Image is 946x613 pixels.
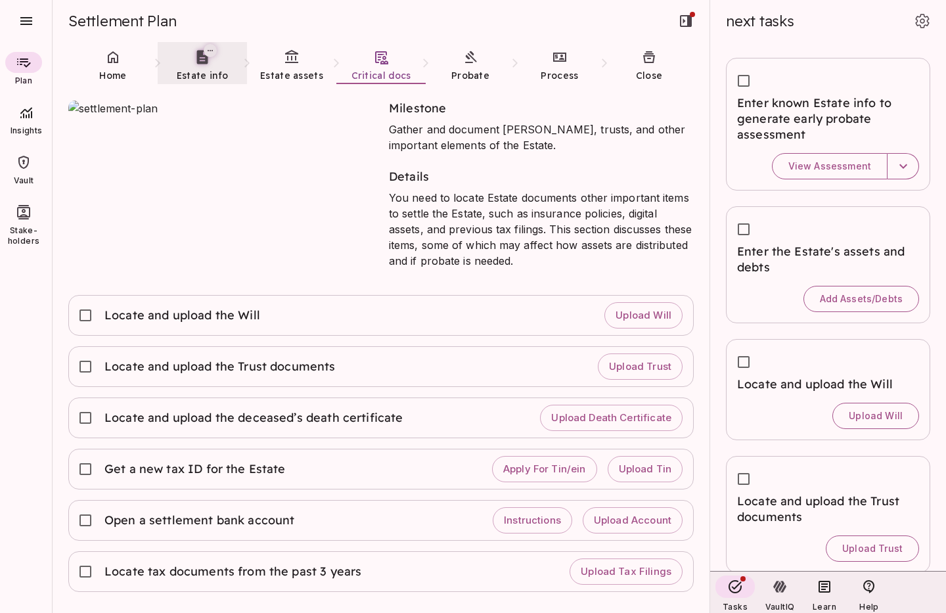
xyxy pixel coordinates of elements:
[737,376,919,392] span: Locate and upload the Will
[737,244,919,275] span: Enter the Estate's assets and debts
[581,566,671,578] span: Upload Tax Filings
[351,70,411,81] span: Critical docs
[726,58,930,191] div: Enter known Estate info to generate early probate assessmentView Assessment
[68,500,694,541] div: Open a settlement bank accountInstructionsUpload Account
[104,359,337,375] span: Locate and upload the Trust documents
[598,353,683,380] button: Upload Trust
[609,361,671,373] span: Upload Trust
[570,558,683,585] button: Upload Tax Filings
[68,551,694,592] div: Locate tax documents from the past 3 yearsUpload Tax Filings
[3,96,50,142] div: Insights
[504,514,561,527] span: Instructions
[15,76,32,86] span: Plan
[583,507,683,534] button: Upload Account
[737,95,919,143] span: Enter known Estate info to generate early probate assessment
[104,461,287,477] span: Get a new tax ID for the Estate
[3,125,50,136] span: Insights
[826,535,919,562] button: Upload Trust
[842,543,903,555] span: Upload Trust
[636,70,663,81] span: Close
[726,339,930,440] div: Locate and upload the WillUpload Will
[389,169,429,184] span: Details
[68,346,694,387] div: Locate and upload the Trust documentsUpload Trust
[772,153,888,179] button: View Assessment
[604,302,683,329] button: Upload Will
[493,507,572,534] button: Instructions
[849,410,903,422] span: Upload Will
[813,602,836,612] span: Learn
[540,405,683,431] button: Upload Death Certificate
[726,456,930,573] div: Locate and upload the Trust documentsUpload Trust
[541,70,578,81] span: Process
[389,101,446,116] span: Milestone
[68,397,694,438] div: Locate and upload the deceased’s death certificateUpload Death Certificate
[68,295,694,336] div: Locate and upload the WillUpload Will
[803,286,919,312] button: Add Assets/Debts
[451,70,489,81] span: Probate
[723,602,748,612] span: Tasks
[177,70,228,81] span: Estate info
[788,160,871,172] span: View Assessment
[104,512,296,528] span: Open a settlement bank account
[619,463,672,476] span: Upload Tin
[104,410,405,426] span: Locate and upload the deceased’s death certificate
[594,514,671,527] span: Upload Account
[68,449,694,489] div: Get a new tax ID for the EstateApply For Tin/einUpload Tin
[832,403,919,429] button: Upload Will
[99,70,126,81] span: Home
[726,206,930,323] div: Enter the Estate's assets and debtsAdd Assets/Debts
[14,175,34,186] span: Vault
[260,70,323,81] span: Estate assets
[859,602,878,612] span: Help
[389,123,685,152] span: Gather and document [PERSON_NAME], trusts, and other important elements of the Estate.
[389,191,692,267] span: You need to locate Estate documents other important items to settle the Estate, such as insurance...
[503,463,586,476] span: Apply For Tin/ein
[616,309,671,322] span: Upload Will
[820,293,903,305] span: Add Assets/Debts
[726,12,794,30] span: next tasks
[492,456,597,482] button: Apply For Tin/ein
[68,101,373,265] img: settlement-plan
[608,456,683,482] button: Upload Tin
[104,564,363,579] span: Locate tax documents from the past 3 years
[104,307,261,323] span: Locate and upload the Will
[68,12,176,30] span: Settlement Plan
[737,493,919,525] span: Locate and upload the Trust documents
[551,412,671,424] span: Upload Death Certificate
[765,602,794,612] span: VaultIQ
